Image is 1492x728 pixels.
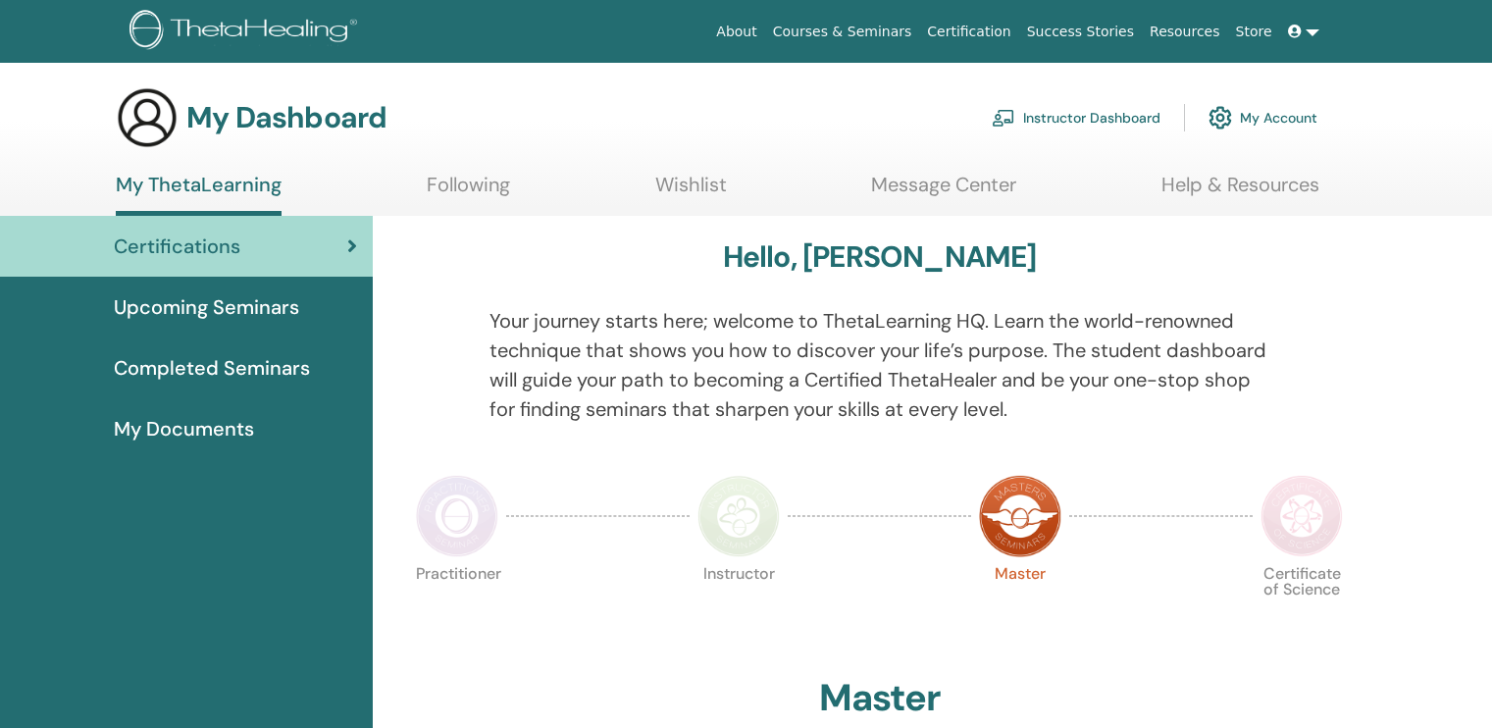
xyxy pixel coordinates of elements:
h3: Hello, [PERSON_NAME] [723,239,1037,275]
img: Master [979,475,1061,557]
img: cog.svg [1209,101,1232,134]
span: Upcoming Seminars [114,292,299,322]
a: Certification [919,14,1018,50]
span: Certifications [114,232,240,261]
p: Instructor [697,566,780,649]
img: Practitioner [416,475,498,557]
p: Certificate of Science [1260,566,1343,649]
img: generic-user-icon.jpg [116,86,179,149]
h3: My Dashboard [186,100,386,135]
a: Message Center [871,173,1016,211]
a: My ThetaLearning [116,173,282,216]
img: logo.png [129,10,364,54]
a: Store [1228,14,1280,50]
h2: Master [819,676,941,721]
p: Practitioner [416,566,498,649]
font: Instructor Dashboard [1023,109,1160,127]
span: Completed Seminars [114,353,310,383]
a: Resources [1142,14,1228,50]
a: Wishlist [655,173,727,211]
span: My Documents [114,414,254,443]
img: Instructor [697,475,780,557]
a: Following [427,173,510,211]
p: Your journey starts here; welcome to ThetaLearning HQ. Learn the world-renowned technique that sh... [489,306,1270,424]
a: Help & Resources [1161,173,1319,211]
a: About [708,14,764,50]
font: My Account [1240,109,1317,127]
img: chalkboard-teacher.svg [992,109,1015,127]
img: Certificate of Science [1260,475,1343,557]
a: My Account [1209,96,1317,139]
p: Master [979,566,1061,649]
a: Courses & Seminars [765,14,920,50]
a: Success Stories [1019,14,1142,50]
a: Instructor Dashboard [992,96,1160,139]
